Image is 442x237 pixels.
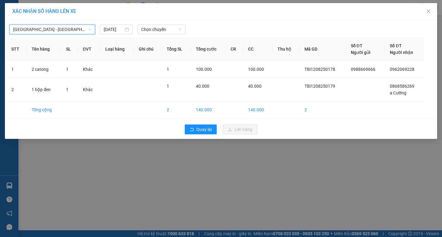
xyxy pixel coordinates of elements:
[248,84,262,89] span: 40.000
[12,8,76,14] span: XÁC NHẬN SỐ HÀNG LÊN XE
[78,61,100,78] td: Khác
[167,84,169,89] span: 1
[162,37,191,61] th: Tổng SL
[191,37,226,61] th: Tổng cước
[191,101,226,118] td: 140.000
[390,50,413,55] span: Người nhận
[100,37,134,61] th: Loại hàng
[351,43,363,48] span: Số ĐT
[351,50,370,55] span: Người gửi
[162,101,191,118] td: 2
[27,61,61,78] td: 2 catong
[27,78,61,101] td: 1 hộp đen
[426,9,431,14] span: close
[196,126,212,133] span: Quay lại
[104,26,124,33] input: 12/08/2025
[6,61,27,78] td: 1
[190,127,194,132] span: rollback
[6,37,27,61] th: STT
[196,84,209,89] span: 40.000
[273,37,300,61] th: Thu hộ
[226,37,243,61] th: CR
[304,84,335,89] span: TBi1208250179
[134,37,162,61] th: Ghi chú
[13,25,91,34] span: Hà Nội - Thái Thụy (45 chỗ)
[6,78,27,101] td: 2
[167,67,169,72] span: 1
[304,67,335,72] span: TBi1208250178
[390,43,401,48] span: Số ĐT
[66,87,68,92] span: 1
[223,124,257,134] button: uploadLên hàng
[243,101,273,118] td: 140.000
[196,67,212,72] span: 100.000
[27,101,61,118] td: Tổng cộng
[66,67,68,72] span: 1
[390,90,406,95] span: a Cường
[78,37,100,61] th: ĐVT
[420,3,437,20] button: Close
[351,67,375,72] span: 0988669666
[243,37,273,61] th: CC
[390,67,414,72] span: 0962069228
[141,25,182,34] span: Chọn chuyến
[248,67,264,72] span: 100.000
[27,37,61,61] th: Tên hàng
[390,84,414,89] span: 0868586269
[185,124,217,134] button: rollbackQuay lại
[61,37,78,61] th: SL
[300,101,346,118] td: 2
[78,78,100,101] td: Khác
[300,37,346,61] th: Mã GD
